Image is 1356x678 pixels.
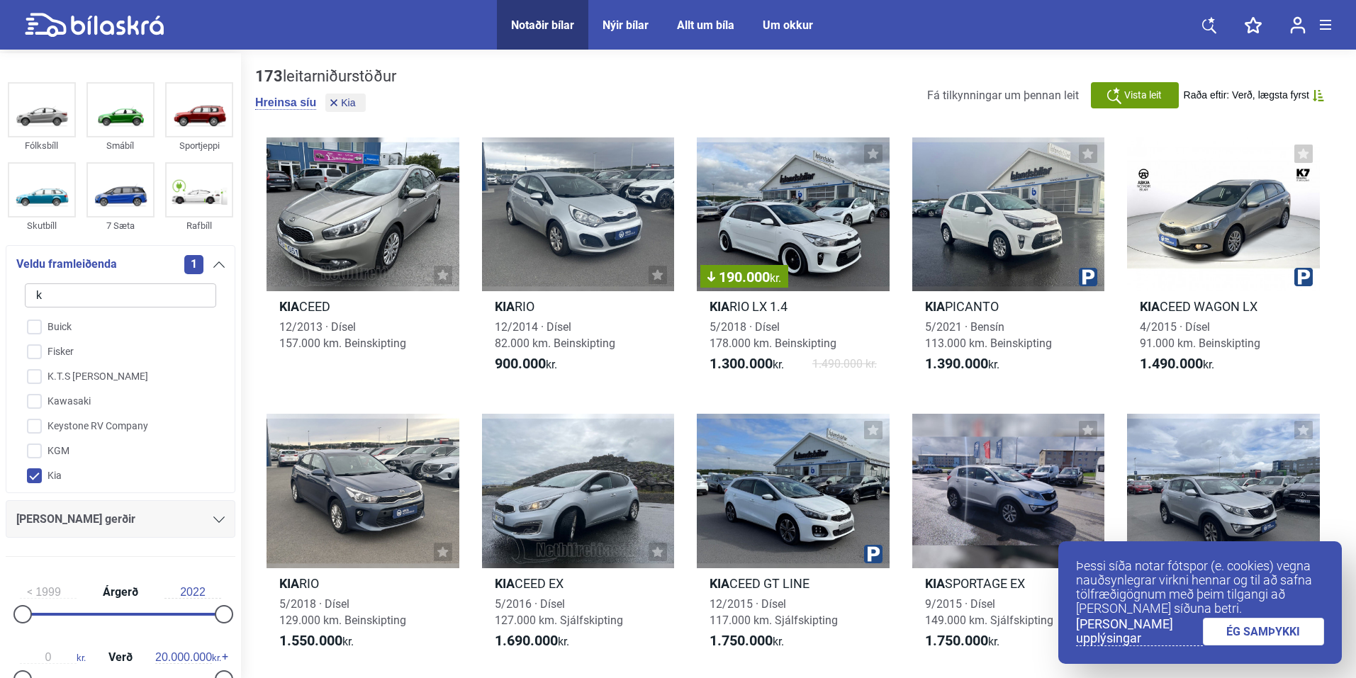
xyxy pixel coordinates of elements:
span: 12/2014 · Dísel 82.000 km. Beinskipting [495,320,615,350]
b: 173 [255,67,283,85]
b: 1.300.000 [710,355,773,372]
span: kr. [925,356,999,373]
b: 900.000 [495,355,546,372]
a: Nýir bílar [603,18,649,32]
h2: CEED GT LINE [697,575,890,592]
span: 12/2015 · Dísel 117.000 km. Sjálfskipting [710,597,838,627]
span: Kia [341,98,355,108]
span: 190.000 [707,270,781,284]
img: parking.png [1294,268,1313,286]
span: 5/2018 · Dísel 129.000 km. Beinskipting [279,597,406,627]
div: Skutbíll [8,217,76,234]
a: ÉG SAMÞYKKI [1203,618,1325,645]
b: Kia [279,576,299,591]
span: kr. [710,356,784,373]
button: Hreinsa síu [255,96,316,110]
a: Um okkur [763,18,813,32]
button: Raða eftir: Verð, lægsta fyrst [1184,89,1324,101]
p: Þessi síða notar fótspor (e. cookies) vegna nauðsynlegrar virkni hennar og til að safna tölfræðig... [1076,559,1324,616]
b: 1.750.000 [710,632,773,649]
a: KiaCEED EX5/2016 · Dísel127.000 km. Sjálfskipting1.690.000kr. [482,414,675,662]
h2: CEED [267,298,459,315]
h2: PICANTO [912,298,1105,315]
b: Kia [710,576,729,591]
span: Fá tilkynningar um þennan leit [927,89,1079,102]
img: parking.png [1079,268,1097,286]
a: [PERSON_NAME] upplýsingar [1076,617,1203,646]
a: KiaPICANTO5/2021 · Bensín113.000 km. Beinskipting1.390.000kr. [912,137,1105,385]
img: parking.png [864,545,882,563]
div: Smábíl [86,137,155,154]
a: KiaRIO12/2014 · Dísel82.000 km. Beinskipting900.000kr. [482,137,675,385]
a: KiaRIO5/2018 · Dísel129.000 km. Beinskipting1.550.000kr. [267,414,459,662]
b: 1.490.000 [1140,355,1203,372]
div: Sportjeppi [165,137,233,154]
b: Kia [925,576,945,591]
span: 4/2015 · Dísel 91.000 km. Beinskipting [1140,320,1260,350]
div: 7 Sæta [86,217,155,234]
div: Fólksbíll [8,137,76,154]
span: kr. [710,633,784,650]
span: kr. [1140,356,1214,373]
span: kr. [925,633,999,650]
span: 5/2016 · Dísel 127.000 km. Sjálfskipting [495,597,623,627]
a: KiaSPORTAGE EX9/2015 · Dísel149.000 km. Sjálfskipting1.750.000kr. [912,414,1105,662]
h2: RIO [482,298,675,315]
h2: CEED EX [482,575,675,592]
a: Allt um bíla [677,18,734,32]
span: kr. [495,633,569,650]
span: kr. [495,356,557,373]
b: 1.550.000 [279,632,342,649]
span: Vista leit [1124,88,1162,103]
img: user-login.svg [1290,16,1306,34]
span: 1.490.000 kr. [812,356,877,373]
span: kr. [20,651,86,664]
a: 190.000kr.KiaRIO LX 1.45/2018 · Dísel178.000 km. Beinskipting1.300.000kr.1.490.000 kr. [697,137,890,385]
span: Árgerð [99,587,142,598]
h2: RIO LX 1.4 [697,298,890,315]
span: kr. [279,633,354,650]
h2: SPORTAGE EX [912,575,1105,592]
span: kr. [770,271,781,285]
span: [PERSON_NAME] gerðir [16,509,135,529]
div: Rafbíll [165,217,233,234]
b: 1.750.000 [925,632,988,649]
b: Kia [495,576,515,591]
b: Kia [279,299,299,314]
a: KiaCEED12/2013 · Dísel157.000 km. Beinskipting [267,137,459,385]
b: Kia [925,299,945,314]
h2: RIO [267,575,459,592]
span: 5/2021 · Bensín 113.000 km. Beinskipting [925,320,1052,350]
span: 5/2018 · Dísel 178.000 km. Beinskipting [710,320,836,350]
span: Raða eftir: Verð, lægsta fyrst [1184,89,1309,101]
button: Kia [325,94,365,112]
span: Verð [105,652,136,663]
b: 1.390.000 [925,355,988,372]
span: 9/2015 · Dísel 149.000 km. Sjálfskipting [925,597,1053,627]
a: KiaSPORTAGE12/2015 · Dísel141.000 km. Sjálfskipting1.790.000kr. [1127,414,1320,662]
b: Kia [1140,299,1160,314]
span: Veldu framleiðenda [16,254,117,274]
span: 12/2013 · Dísel 157.000 km. Beinskipting [279,320,406,350]
a: KiaCEED WAGON LX4/2015 · Dísel91.000 km. Beinskipting1.490.000kr. [1127,137,1320,385]
span: 1 [184,255,203,274]
a: Notaðir bílar [511,18,574,32]
span: kr. [155,651,221,664]
div: leitarniðurstöður [255,67,396,86]
b: Kia [710,299,729,314]
a: KiaCEED GT LINE12/2015 · Dísel117.000 km. Sjálfskipting1.750.000kr. [697,414,890,662]
b: Kia [495,299,515,314]
h2: CEED WAGON LX [1127,298,1320,315]
b: 1.690.000 [495,632,558,649]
